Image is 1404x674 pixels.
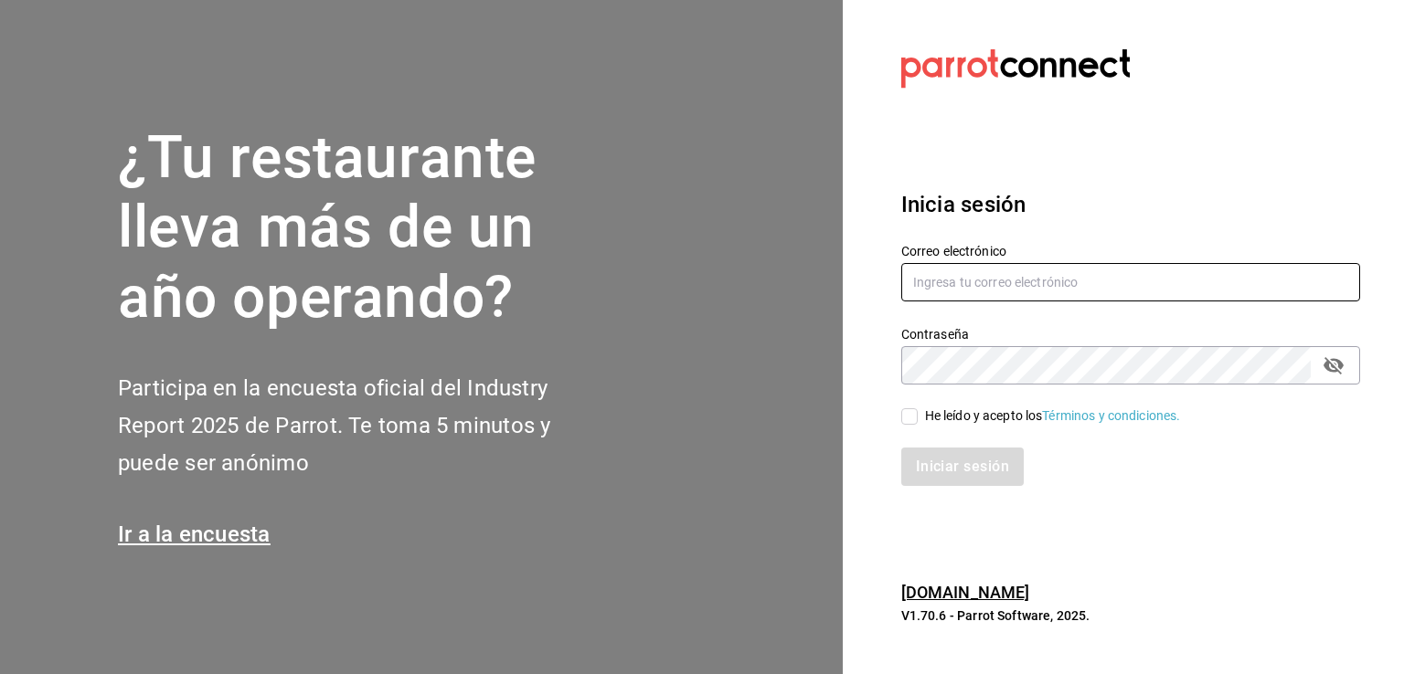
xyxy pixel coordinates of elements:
[901,606,1360,625] p: V1.70.6 - Parrot Software, 2025.
[901,244,1360,257] label: Correo electrónico
[118,123,612,333] h1: ¿Tu restaurante lleva más de un año operando?
[901,188,1360,221] h3: Inicia sesión
[1318,350,1349,381] button: passwordField
[118,521,271,547] a: Ir a la encuesta
[118,370,612,481] h2: Participa en la encuesta oficial del Industry Report 2025 de Parrot. Te toma 5 minutos y puede se...
[901,583,1030,602] a: [DOMAIN_NAME]
[925,406,1181,426] div: He leído y acepto los
[901,263,1360,301] input: Ingresa tu correo electrónico
[1042,408,1180,423] a: Términos y condiciones.
[901,327,1360,340] label: Contraseña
